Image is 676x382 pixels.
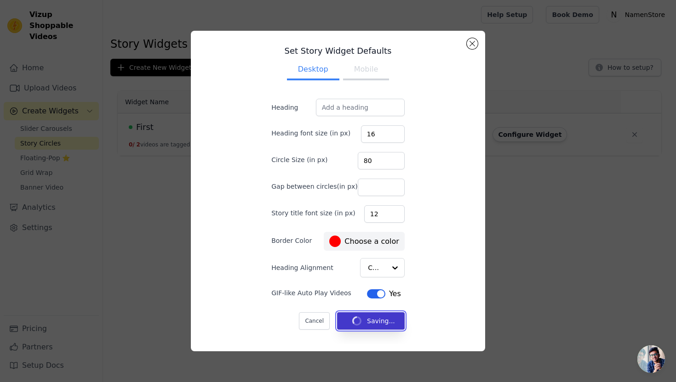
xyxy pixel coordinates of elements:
label: GIF-like Auto Play Videos [271,288,351,298]
label: Heading font size (in px) [271,129,350,138]
button: Saving... [337,312,405,330]
button: Mobile [343,60,389,80]
input: Add a heading [316,99,405,116]
button: Close modal [467,38,478,49]
button: Cancel [299,312,330,330]
label: Border Color [271,236,312,245]
label: Gap between circles(in px) [271,182,358,191]
button: Desktop [287,60,339,80]
label: Choose a color [329,236,399,247]
a: Open chat [637,345,665,373]
label: Heading Alignment [271,263,335,272]
label: Circle Size (in px) [271,155,327,164]
label: Story title font size (in px) [271,208,355,218]
span: Yes [389,288,401,299]
label: Heading [271,103,316,112]
h3: Set Story Widget Defaults [257,45,419,56]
